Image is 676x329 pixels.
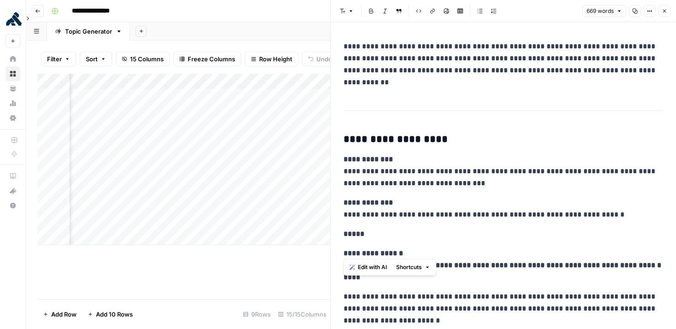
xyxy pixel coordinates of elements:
span: 15 Columns [130,54,164,64]
a: Home [6,52,20,66]
span: Sort [86,54,98,64]
button: Help + Support [6,198,20,213]
span: 669 words [587,7,614,15]
button: Freeze Columns [173,52,241,66]
span: Freeze Columns [188,54,235,64]
div: 15/15 Columns [274,307,330,322]
span: Undo [316,54,332,64]
button: Add Row [37,307,82,322]
a: AirOps Academy [6,169,20,183]
span: Add Row [51,310,77,319]
button: Edit with AI [346,261,391,273]
button: Workspace: Kong [6,7,20,30]
span: Add 10 Rows [96,310,133,319]
div: 9 Rows [239,307,274,322]
button: What's new? [6,183,20,198]
a: Topic Generator [47,22,130,41]
a: Usage [6,96,20,111]
button: Row Height [245,52,298,66]
span: Row Height [259,54,292,64]
button: Shortcuts [392,261,434,273]
button: Undo [302,52,338,66]
img: Kong Logo [6,11,22,27]
a: Browse [6,66,20,81]
div: Topic Generator [65,27,112,36]
button: 669 words [582,5,626,17]
button: Filter [41,52,76,66]
span: Filter [47,54,62,64]
span: Shortcuts [396,263,422,271]
a: Settings [6,111,20,125]
button: 15 Columns [116,52,170,66]
span: Edit with AI [358,263,387,271]
button: Sort [80,52,112,66]
div: What's new? [6,184,20,198]
a: Your Data [6,81,20,96]
button: Add 10 Rows [82,307,138,322]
